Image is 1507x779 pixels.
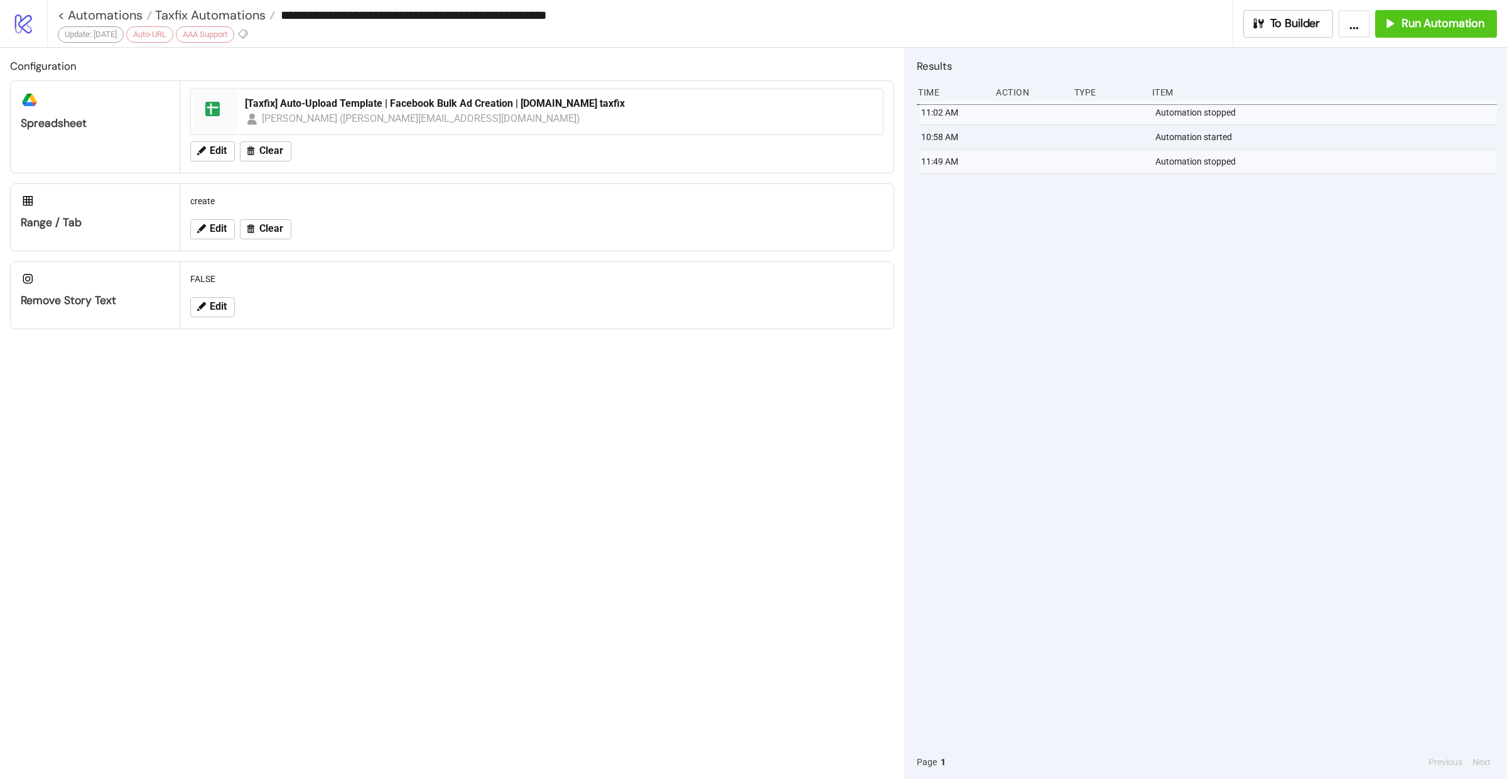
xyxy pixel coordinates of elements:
[917,80,986,104] div: Time
[210,145,227,156] span: Edit
[1154,150,1500,173] div: Automation stopped
[1151,80,1497,104] div: Item
[58,26,124,43] div: Update: [DATE]
[1375,10,1497,38] button: Run Automation
[190,297,235,317] button: Edit
[1469,755,1494,769] button: Next
[917,755,937,769] span: Page
[185,267,889,291] div: FALSE
[920,101,989,124] div: 11:02 AM
[1154,125,1500,149] div: Automation started
[1243,10,1334,38] button: To Builder
[210,223,227,234] span: Edit
[1425,755,1466,769] button: Previous
[10,58,894,74] h2: Configuration
[1073,80,1142,104] div: Type
[1338,10,1370,38] button: ...
[1270,16,1321,31] span: To Builder
[917,58,1497,74] h2: Results
[240,219,291,239] button: Clear
[920,125,989,149] div: 10:58 AM
[995,80,1064,104] div: Action
[21,116,170,131] div: Spreadsheet
[190,219,235,239] button: Edit
[920,150,989,173] div: 11:49 AM
[259,145,283,156] span: Clear
[210,301,227,312] span: Edit
[937,755,949,769] button: 1
[245,97,875,111] div: [Taxfix] Auto-Upload Template | Facebook Bulk Ad Creation | [DOMAIN_NAME] taxfix
[262,111,581,126] div: [PERSON_NAME] ([PERSON_NAME][EMAIL_ADDRESS][DOMAIN_NAME])
[176,26,234,43] div: AAA Support
[21,215,170,230] div: Range / Tab
[1402,16,1484,31] span: Run Automation
[21,293,170,308] div: Remove Story Text
[58,9,152,21] a: < Automations
[1154,101,1500,124] div: Automation stopped
[152,7,266,23] span: Taxfix Automations
[240,141,291,161] button: Clear
[259,223,283,234] span: Clear
[126,26,173,43] div: Auto-URL
[185,189,889,213] div: create
[152,9,275,21] a: Taxfix Automations
[190,141,235,161] button: Edit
